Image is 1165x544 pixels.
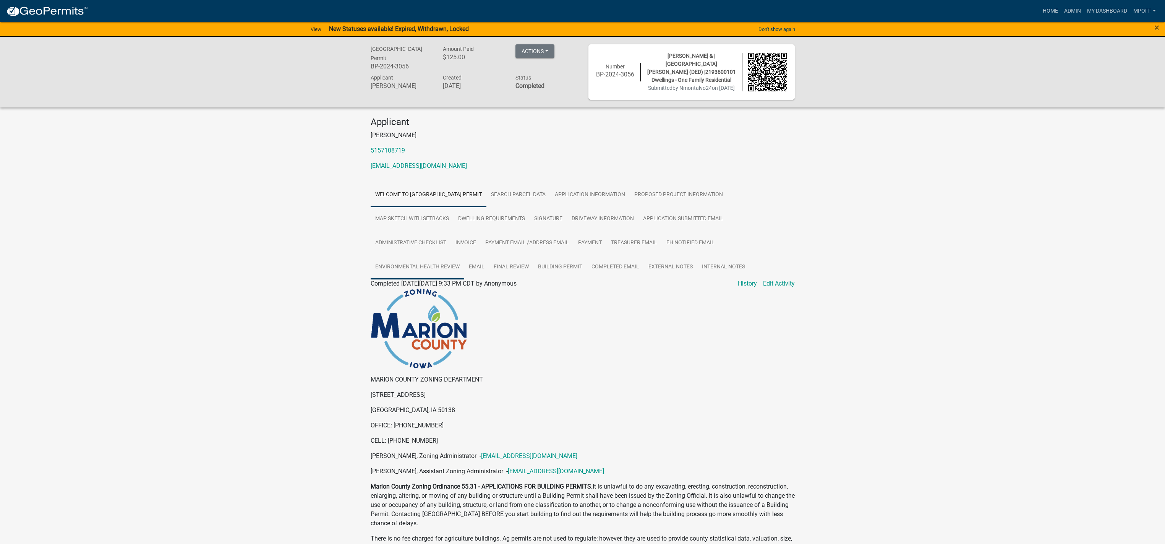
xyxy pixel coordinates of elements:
a: Completed Email [587,255,644,279]
p: CELL: [PHONE_NUMBER] [371,436,795,445]
a: Proposed Project Information [630,183,728,207]
a: History [738,279,757,288]
a: My Dashboard [1084,4,1130,18]
p: [GEOGRAPHIC_DATA], IA 50138 [371,406,795,415]
strong: Marion County Zoning Ordinance 55.31 - APPLICATIONS FOR BUILDING PERMITS. [371,483,593,490]
p: [PERSON_NAME], Zoning Administrator - [371,451,795,461]
a: [EMAIL_ADDRESS][DOMAIN_NAME] [508,468,604,475]
p: [PERSON_NAME], Assistant Zoning Administrator - [371,467,795,476]
h4: Applicant [371,117,795,128]
a: External Notes [644,255,697,279]
a: EH Notified Email [662,231,719,255]
a: Home [1040,4,1061,18]
span: Applicant [371,75,393,81]
a: Payment [574,231,606,255]
p: MARION COUNTY ZONING DEPARTMENT [371,375,795,384]
span: Created [443,75,462,81]
strong: Completed [515,82,544,89]
a: Building Permit [533,255,587,279]
button: Close [1154,23,1159,32]
h6: $125.00 [443,54,504,61]
a: Administrative Checklist [371,231,451,255]
a: Signature [530,207,567,231]
span: [PERSON_NAME] & | [GEOGRAPHIC_DATA][PERSON_NAME] (DED) |2193600101 Dwellings - One Family Residen... [647,53,736,83]
span: Submitted on [DATE] [648,85,735,91]
a: Final Review [489,255,533,279]
span: Status [515,75,531,81]
h6: [DATE] [443,82,504,89]
button: Actions [515,44,554,58]
a: View [308,23,324,36]
a: Environmental Health Review [371,255,464,279]
span: × [1154,22,1159,33]
h6: BP-2024-3056 [596,71,635,78]
p: [PERSON_NAME] [371,131,795,140]
a: Driveway Information [567,207,638,231]
button: Don't show again [755,23,798,36]
a: Welcome to [GEOGRAPHIC_DATA] Permit [371,183,486,207]
p: It is unlawful to do any excavating, erecting, construction, reconstruction, enlarging, altering,... [371,482,795,528]
a: Search Parcel Data [486,183,550,207]
p: OFFICE: [PHONE_NUMBER] [371,421,795,430]
p: [STREET_ADDRESS] [371,390,795,399]
strong: New Statuses available! Expired, Withdrawn, Locked [329,25,469,32]
a: Email [464,255,489,279]
h6: [PERSON_NAME] [371,82,432,89]
span: Number [606,63,625,70]
a: 5157108719 [371,147,405,154]
span: Amount Paid [443,46,474,52]
a: [EMAIL_ADDRESS][DOMAIN_NAME] [481,452,577,460]
a: Treasurer Email [606,231,662,255]
a: Invoice [451,231,481,255]
img: image_be028ab4-a45e-4790-9d45-118dc00cb89f.png [371,288,467,369]
a: mpoff [1130,4,1159,18]
a: Internal Notes [697,255,750,279]
a: Map Sketch with Setbacks [371,207,454,231]
span: Completed [DATE][DATE] 9:33 PM CDT by Anonymous [371,280,517,287]
a: Application Submitted Email [638,207,728,231]
h6: BP-2024-3056 [371,63,432,70]
span: [GEOGRAPHIC_DATA] Permit [371,46,422,61]
a: Edit Activity [763,279,795,288]
a: [EMAIL_ADDRESS][DOMAIN_NAME] [371,162,467,169]
span: by Nmontalvo24 [672,85,712,91]
img: QR code [748,53,787,92]
a: Application Information [550,183,630,207]
a: Payment Email /Address Email [481,231,574,255]
a: Admin [1061,4,1084,18]
a: Dwelling Requirements [454,207,530,231]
